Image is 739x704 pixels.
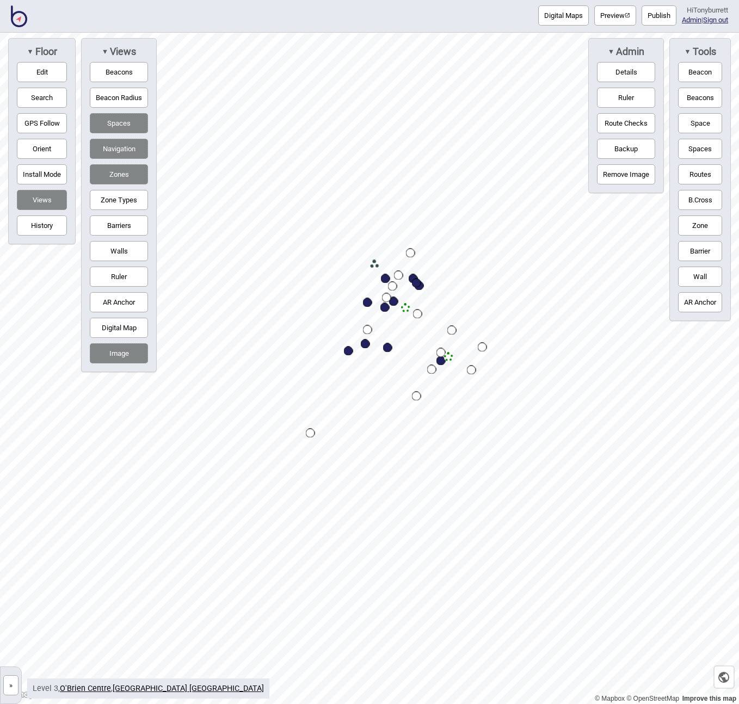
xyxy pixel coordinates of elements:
[682,16,701,24] a: Admin
[17,164,67,184] button: Install Mode
[436,348,446,357] div: Map marker
[394,271,403,280] div: Map marker
[90,318,148,338] button: Digital Map
[306,429,315,438] div: Map marker
[678,113,722,133] button: Space
[594,5,636,26] a: Previewpreview
[363,298,372,307] div: Map marker
[684,47,691,55] span: ▼
[642,5,676,26] button: Publish
[34,46,57,58] span: Floor
[60,684,111,693] a: O'Brien Centre
[388,282,397,291] div: Map marker
[90,343,148,363] button: Image
[370,260,379,269] div: Map marker
[678,62,722,82] button: Beacon
[597,62,655,82] button: Details
[60,684,113,693] span: ,
[678,190,722,210] button: B.Cross
[113,684,264,693] a: [GEOGRAPHIC_DATA] [GEOGRAPHIC_DATA]
[406,249,415,258] div: Map marker
[409,274,418,283] div: Map marker
[678,292,722,312] button: AR Anchor
[467,366,476,375] div: Map marker
[389,297,398,306] div: Map marker
[691,46,716,58] span: Tools
[363,325,372,335] div: Map marker
[594,5,636,26] button: Preview
[90,215,148,236] button: Barriers
[436,356,446,366] div: Map marker
[17,62,67,82] button: Edit
[17,88,67,108] button: Search
[678,88,722,108] button: Beacons
[344,347,353,356] div: Map marker
[413,310,422,319] div: Map marker
[361,339,370,349] div: Map marker
[382,293,391,302] div: Map marker
[90,113,148,133] button: Spaces
[678,267,722,287] button: Wall
[478,343,487,352] div: Map marker
[678,215,722,236] button: Zone
[3,688,51,701] a: Mapbox logo
[412,279,421,288] div: Map marker
[90,139,148,159] button: Navigation
[17,215,67,236] button: History
[608,47,614,55] span: ▼
[444,353,453,362] div: Map marker
[538,5,589,26] button: Digital Maps
[447,326,457,335] div: Map marker
[380,303,390,312] div: Map marker
[90,267,148,287] button: Ruler
[678,164,722,184] button: Routes
[17,190,67,210] button: Views
[625,13,630,18] img: preview
[597,88,655,108] button: Ruler
[597,139,655,159] button: Backup
[597,164,655,184] button: Remove Image
[90,292,148,312] button: AR Anchor
[1,678,21,690] a: »
[17,139,67,159] button: Orient
[108,46,136,58] span: Views
[682,5,728,15] div: Hi Tonyburrett
[90,88,148,108] button: Beacon Radius
[383,343,392,353] div: Map marker
[703,16,728,24] button: Sign out
[381,274,390,283] div: Map marker
[3,675,19,695] button: »
[412,392,421,401] div: Map marker
[682,16,703,24] span: |
[90,190,148,210] button: Zone Types
[682,695,736,702] a: Map feedback
[27,47,33,55] span: ▼
[90,164,148,184] button: Zones
[626,695,679,702] a: OpenStreetMap
[11,5,27,27] img: BindiMaps CMS
[597,113,655,133] button: Route Checks
[595,695,625,702] a: Mapbox
[90,241,148,261] button: Walls
[90,62,148,82] button: Beacons
[678,241,722,261] button: Barrier
[401,304,410,313] div: Map marker
[678,139,722,159] button: Spaces
[427,365,436,374] div: Map marker
[17,113,67,133] button: GPS Follow
[102,47,108,55] span: ▼
[614,46,644,58] span: Admin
